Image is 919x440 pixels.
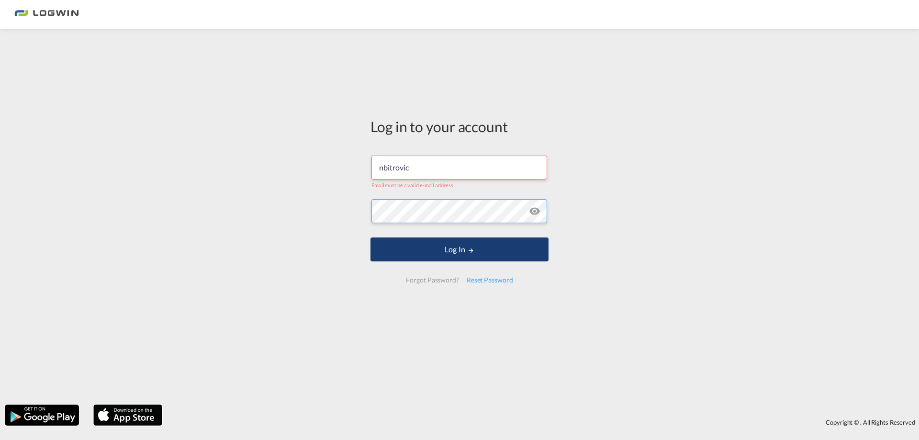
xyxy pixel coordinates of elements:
md-icon: icon-eye-off [529,205,540,217]
div: Log in to your account [370,116,549,136]
img: apple.png [92,404,163,427]
img: bc73a0e0d8c111efacd525e4c8ad7d32.png [14,4,79,25]
span: Email must be a valid e-mail address [371,182,453,188]
input: Enter email/phone number [371,156,547,180]
button: LOGIN [370,237,549,261]
img: google.png [4,404,80,427]
div: Reset Password [463,271,517,289]
div: Copyright © . All Rights Reserved [167,414,919,430]
div: Forgot Password? [402,271,462,289]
